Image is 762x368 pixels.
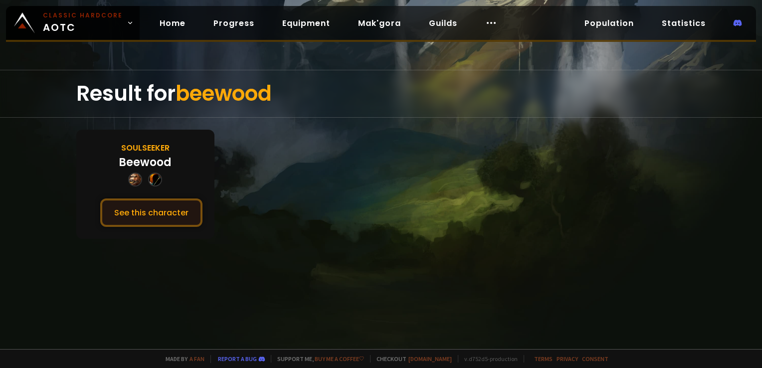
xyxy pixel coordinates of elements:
[190,355,204,363] a: a fan
[119,154,172,171] div: Beewood
[205,13,262,33] a: Progress
[271,355,364,363] span: Support me,
[43,11,123,20] small: Classic Hardcore
[121,142,170,154] div: Soulseeker
[370,355,452,363] span: Checkout
[315,355,364,363] a: Buy me a coffee
[654,13,714,33] a: Statistics
[582,355,608,363] a: Consent
[218,355,257,363] a: Report a bug
[43,11,123,35] span: AOTC
[576,13,642,33] a: Population
[176,79,272,108] span: beewood
[557,355,578,363] a: Privacy
[100,198,202,227] button: See this character
[421,13,465,33] a: Guilds
[6,6,140,40] a: Classic HardcoreAOTC
[76,70,686,117] div: Result for
[160,355,204,363] span: Made by
[152,13,193,33] a: Home
[458,355,518,363] span: v. d752d5 - production
[534,355,553,363] a: Terms
[274,13,338,33] a: Equipment
[408,355,452,363] a: [DOMAIN_NAME]
[350,13,409,33] a: Mak'gora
